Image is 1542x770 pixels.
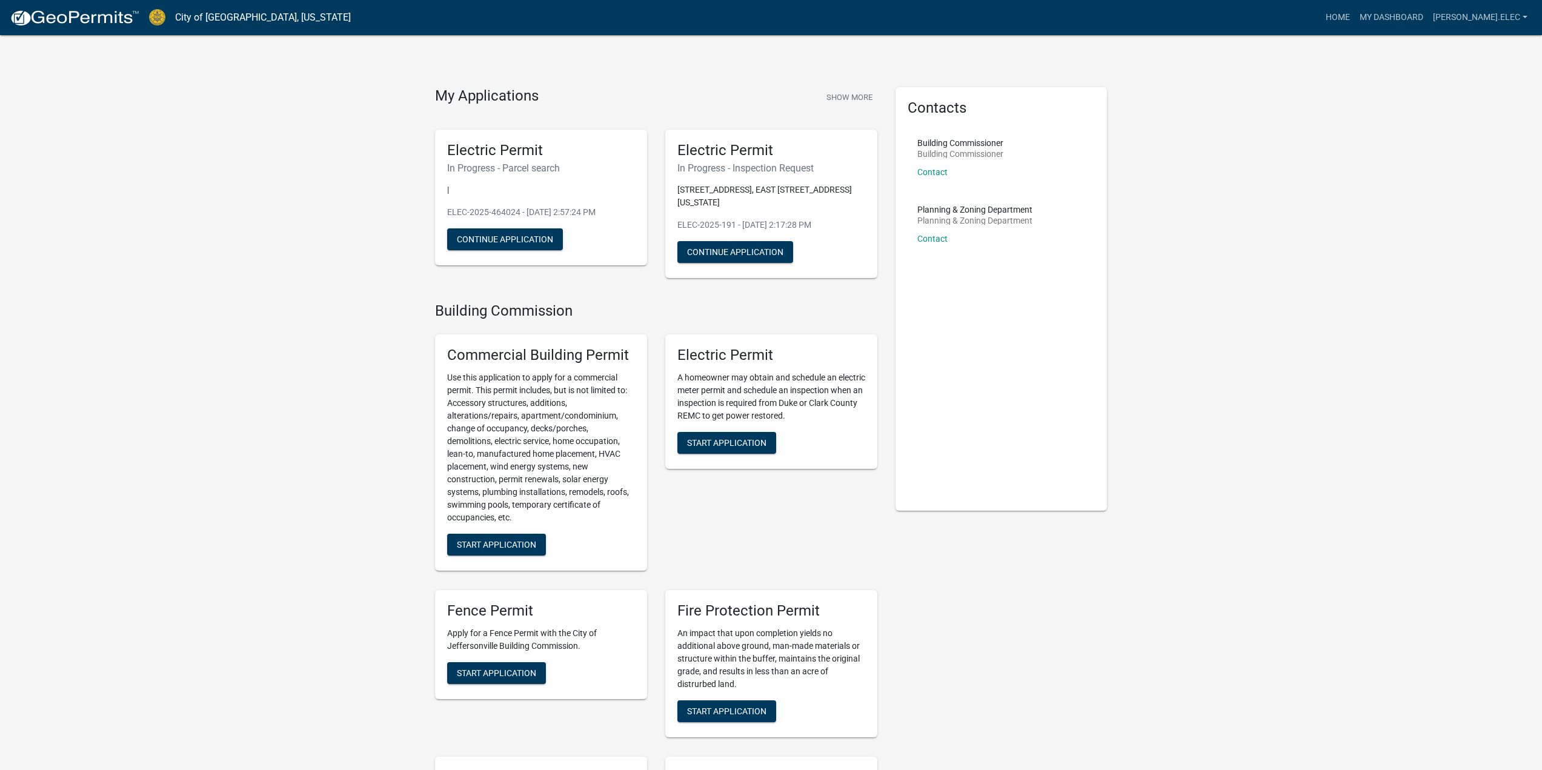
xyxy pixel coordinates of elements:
[908,99,1095,117] h5: Contacts
[447,662,546,684] button: Start Application
[917,139,1003,147] p: Building Commissioner
[149,9,165,25] img: City of Jeffersonville, Indiana
[917,167,948,177] a: Contact
[447,347,635,364] h5: Commercial Building Permit
[687,706,766,715] span: Start Application
[175,7,351,28] a: City of [GEOGRAPHIC_DATA], [US_STATE]
[677,627,865,691] p: An impact that upon completion yields no additional above ground, man-made materials or structure...
[917,216,1032,225] p: Planning & Zoning Department
[677,142,865,159] h5: Electric Permit
[457,668,536,677] span: Start Application
[1321,6,1355,29] a: Home
[677,602,865,620] h5: Fire Protection Permit
[447,627,635,652] p: Apply for a Fence Permit with the City of Jeffersonville Building Commission.
[447,184,635,196] p: |
[677,241,793,263] button: Continue Application
[677,162,865,174] h6: In Progress - Inspection Request
[1428,6,1532,29] a: [PERSON_NAME].elec
[917,234,948,244] a: Contact
[447,162,635,174] h6: In Progress - Parcel search
[677,184,865,209] p: [STREET_ADDRESS], EAST [STREET_ADDRESS][US_STATE]
[677,371,865,422] p: A homeowner may obtain and schedule an electric meter permit and schedule an inspection when an i...
[687,438,766,448] span: Start Application
[677,219,865,231] p: ELEC-2025-191 - [DATE] 2:17:28 PM
[447,206,635,219] p: ELEC-2025-464024 - [DATE] 2:57:24 PM
[457,540,536,549] span: Start Application
[917,205,1032,214] p: Planning & Zoning Department
[447,534,546,556] button: Start Application
[435,87,539,105] h4: My Applications
[447,142,635,159] h5: Electric Permit
[435,302,877,320] h4: Building Commission
[822,87,877,107] button: Show More
[447,228,563,250] button: Continue Application
[677,347,865,364] h5: Electric Permit
[677,432,776,454] button: Start Application
[447,602,635,620] h5: Fence Permit
[677,700,776,722] button: Start Application
[1355,6,1428,29] a: My Dashboard
[917,150,1003,158] p: Building Commissioner
[447,371,635,524] p: Use this application to apply for a commercial permit. This permit includes, but is not limited t...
